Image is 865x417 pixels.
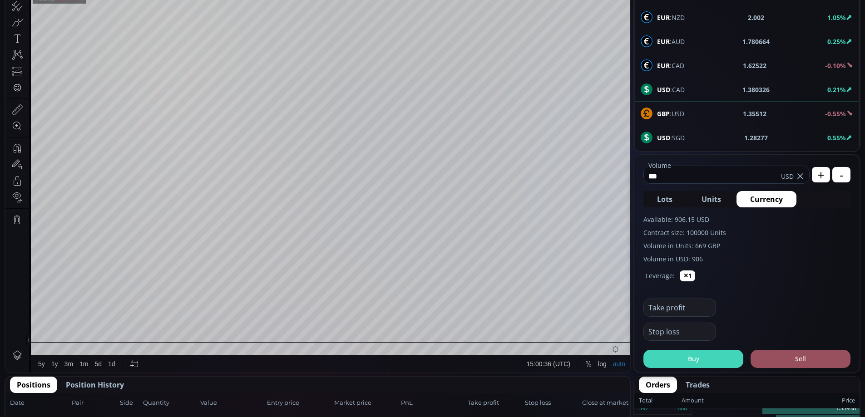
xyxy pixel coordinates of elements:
[10,377,57,393] button: Positions
[66,379,124,390] span: Position History
[832,167,850,182] button: -
[781,172,794,181] span: USD
[143,398,198,407] span: Quantity
[122,5,148,12] div: Compare
[246,22,251,29] div: C
[643,241,850,250] label: Volume in Units: 669 GBP
[122,393,136,410] div: Go to
[657,37,670,46] b: EUR
[156,22,180,29] div: 1.362560
[827,85,846,94] b: 0.21%
[577,393,589,410] div: Toggle Percentage
[251,22,276,29] div: 1.355130
[657,61,684,70] span: :CAD
[686,379,710,390] span: Trades
[643,228,850,237] label: Contract size: 100000 Units
[657,13,670,22] b: EUR
[103,398,110,405] div: 1d
[608,398,620,405] div: auto
[682,395,704,407] div: Amount
[169,5,197,12] div: Indicators
[151,22,156,29] div: O
[827,133,846,142] b: 0.55%
[688,191,735,207] button: Units
[183,22,188,29] div: H
[30,21,45,29] div: GBP
[657,194,672,205] span: Lots
[59,398,68,405] div: 3m
[120,398,140,407] span: Side
[135,21,143,29] div: Market open
[742,37,770,46] b: 1.780664
[827,37,846,46] b: 0.25%
[188,22,213,29] div: 1.366120
[8,121,15,130] div: 
[604,393,623,410] div: Toggle Auto Scale
[742,85,770,94] b: 1.380326
[45,21,59,29] div: 1D
[401,398,465,407] span: PnL
[736,191,796,207] button: Currency
[812,167,830,182] button: +
[704,395,855,407] div: Price
[744,133,768,142] b: 1.28277
[639,377,677,393] button: Orders
[646,379,670,390] span: Orders
[21,372,25,384] div: Hide Drawings Toolbar
[17,379,50,390] span: Positions
[215,22,219,29] div: L
[679,377,717,393] button: Trades
[657,61,670,70] b: EUR
[89,398,97,405] div: 5d
[59,21,129,29] div: Great British Pound
[657,85,685,94] span: :CAD
[59,377,131,393] button: Position History
[593,398,601,405] div: log
[692,402,860,415] div: 1.33938
[751,350,850,368] button: Sell
[72,398,117,407] span: Pair
[643,191,686,207] button: Lots
[33,398,40,405] div: 5y
[219,22,243,29] div: 1.353420
[657,13,685,22] span: :NZD
[30,33,49,39] div: Volume
[46,398,53,405] div: 1y
[643,215,850,224] label: Available: 906.15 USD
[825,61,846,70] b: -0.10%
[680,270,695,281] button: ✕1
[518,393,568,410] button: 15:00:36 (UTC)
[657,133,685,142] span: :SGD
[743,61,766,70] b: 1.62522
[657,133,670,142] b: USD
[521,398,565,405] span: 15:00:36 (UTC)
[334,398,398,407] span: Market price
[74,398,83,405] div: 1m
[827,13,846,22] b: 1.05%
[657,85,670,94] b: USD
[53,33,78,39] div: 167.467K
[750,194,783,205] span: Currency
[278,22,332,29] div: −0.007310 (−0.54%)
[10,398,69,407] span: Date
[77,5,82,12] div: D
[525,398,579,407] span: Stop loss
[646,271,675,280] label: Leverage:
[589,393,604,410] div: Toggle Log Scale
[582,398,626,407] span: Close at market
[657,37,685,46] span: :AUD
[200,398,264,407] span: Value
[643,254,850,264] label: Volume in USD: 906
[702,194,721,205] span: Units
[639,395,682,407] div: Total
[468,398,522,407] span: Take profit
[643,350,743,368] button: Buy
[267,398,331,407] span: Entry price
[748,13,764,22] b: 2.002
